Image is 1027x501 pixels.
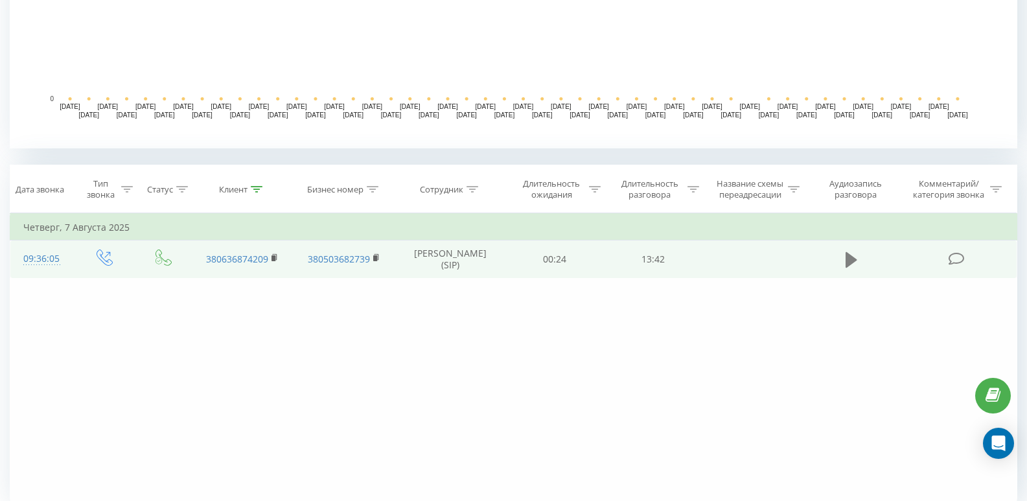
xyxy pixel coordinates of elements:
[23,246,60,272] div: 09:36:05
[616,178,684,200] div: Длительность разговора
[400,103,421,110] text: [DATE]
[476,103,496,110] text: [DATE]
[324,103,345,110] text: [DATE]
[456,111,477,119] text: [DATE]
[983,428,1014,459] div: Open Intercom Messenger
[910,111,930,119] text: [DATE]
[608,111,629,119] text: [DATE]
[60,103,80,110] text: [DATE]
[517,178,586,200] div: Длительность ожидания
[505,240,604,278] td: 00:24
[759,111,779,119] text: [DATE]
[872,111,893,119] text: [DATE]
[206,253,268,265] a: 380636874209
[740,103,761,110] text: [DATE]
[16,184,64,195] div: Дата звонка
[173,103,194,110] text: [DATE]
[135,103,156,110] text: [DATE]
[147,184,173,195] div: Статус
[395,240,505,278] td: [PERSON_NAME] (SIP)
[929,103,949,110] text: [DATE]
[50,95,54,102] text: 0
[645,111,666,119] text: [DATE]
[683,111,704,119] text: [DATE]
[381,111,402,119] text: [DATE]
[796,111,817,119] text: [DATE]
[947,111,968,119] text: [DATE]
[305,111,326,119] text: [DATE]
[286,103,307,110] text: [DATE]
[494,111,515,119] text: [DATE]
[437,103,458,110] text: [DATE]
[815,103,836,110] text: [DATE]
[721,111,741,119] text: [DATE]
[154,111,175,119] text: [DATE]
[419,111,439,119] text: [DATE]
[192,111,213,119] text: [DATE]
[570,111,590,119] text: [DATE]
[834,111,855,119] text: [DATE]
[911,178,987,200] div: Комментарий/категория звонка
[664,103,685,110] text: [DATE]
[78,111,99,119] text: [DATE]
[230,111,251,119] text: [DATE]
[117,111,137,119] text: [DATE]
[420,184,463,195] div: Сотрудник
[532,111,553,119] text: [DATE]
[268,111,288,119] text: [DATE]
[343,111,364,119] text: [DATE]
[219,184,248,195] div: Клиент
[778,103,798,110] text: [DATE]
[362,103,383,110] text: [DATE]
[211,103,231,110] text: [DATE]
[853,103,873,110] text: [DATE]
[816,178,895,200] div: Аудиозапись разговора
[307,184,363,195] div: Бизнес номер
[891,103,912,110] text: [DATE]
[98,103,119,110] text: [DATE]
[627,103,647,110] text: [DATE]
[715,178,785,200] div: Название схемы переадресации
[551,103,571,110] text: [DATE]
[249,103,270,110] text: [DATE]
[308,253,370,265] a: 380503682739
[10,215,1017,240] td: Четверг, 7 Августа 2025
[702,103,722,110] text: [DATE]
[84,178,117,200] div: Тип звонка
[588,103,609,110] text: [DATE]
[604,240,702,278] td: 13:42
[513,103,534,110] text: [DATE]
